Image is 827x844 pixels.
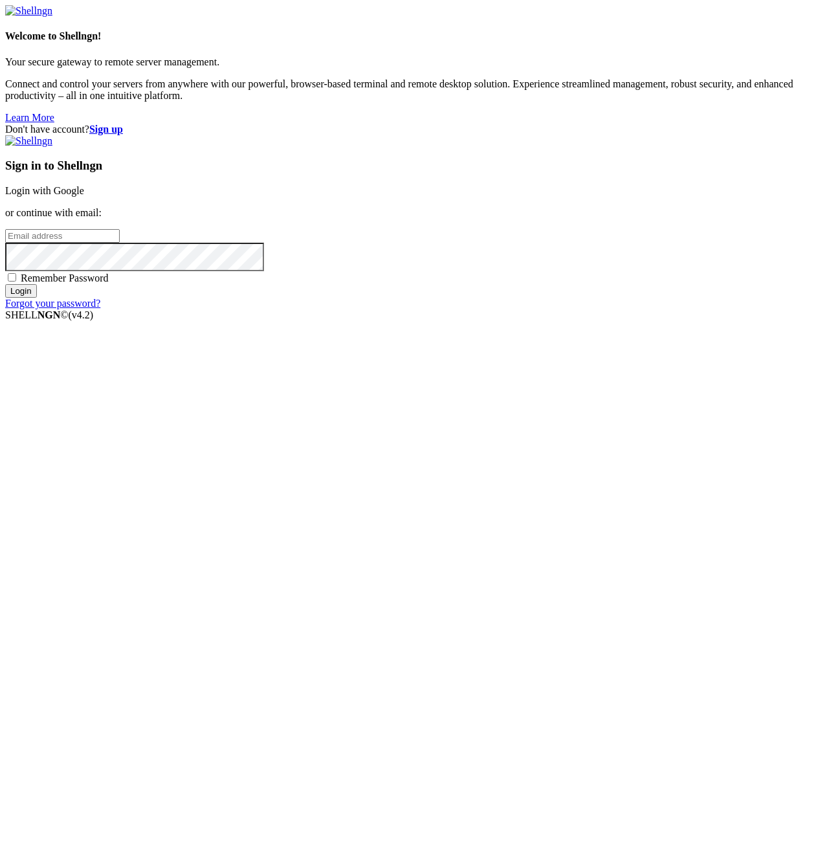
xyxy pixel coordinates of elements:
img: Shellngn [5,135,52,147]
a: Sign up [89,124,123,135]
p: or continue with email: [5,207,822,219]
span: 4.2.0 [69,309,94,320]
span: Remember Password [21,272,109,283]
input: Email address [5,229,120,243]
b: NGN [38,309,61,320]
p: Connect and control your servers from anywhere with our powerful, browser-based terminal and remo... [5,78,822,102]
h3: Sign in to Shellngn [5,159,822,173]
img: Shellngn [5,5,52,17]
a: Login with Google [5,185,84,196]
span: SHELL © [5,309,93,320]
input: Login [5,284,37,298]
a: Learn More [5,112,54,123]
p: Your secure gateway to remote server management. [5,56,822,68]
input: Remember Password [8,273,16,282]
div: Don't have account? [5,124,822,135]
h4: Welcome to Shellngn! [5,30,822,42]
a: Forgot your password? [5,298,100,309]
